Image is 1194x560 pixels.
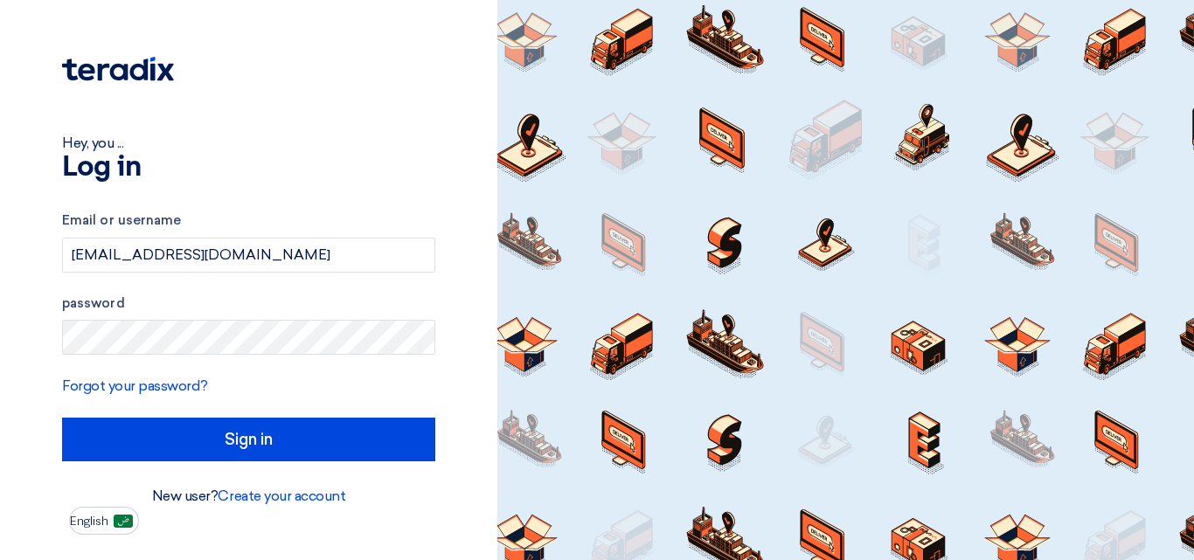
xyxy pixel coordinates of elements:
[62,418,435,461] input: Sign in
[114,515,133,528] img: ar-AR.png
[62,212,181,228] font: Email or username
[152,487,219,504] font: New user?
[62,135,123,151] font: Hey, you ...
[218,487,345,504] a: Create your account
[62,295,125,311] font: password
[62,57,174,81] img: Teradix logo
[69,507,139,535] button: English
[62,377,208,394] a: Forgot your password?
[62,154,141,182] font: Log in
[70,514,108,529] font: English
[62,238,435,273] input: Enter your business email or username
